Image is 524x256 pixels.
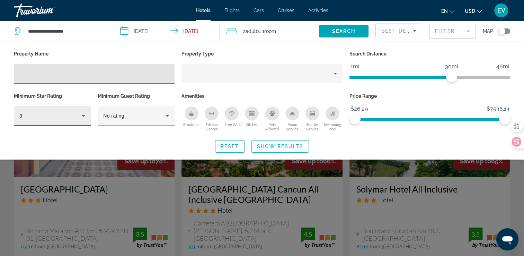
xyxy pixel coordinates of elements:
button: Pets Allowed [262,106,282,131]
button: Shuttle Service [302,106,322,131]
span: Best Deals [381,28,417,34]
ngx-slider: ngx-slider [349,76,510,77]
span: Free Wifi [224,122,239,127]
button: Swimming Pool [322,106,343,131]
button: Change currency [465,6,482,16]
a: Cruises [278,8,294,13]
span: Show Results [257,144,303,149]
ngx-slider: ngx-slider [349,118,510,120]
span: en [441,8,448,14]
button: Toggle map [493,28,510,34]
span: EV [497,7,505,14]
span: Breakfast [183,122,200,127]
button: Check-in date: Nov 5, 2025 Check-out date: Nov 12, 2025 [113,21,220,42]
p: Amenities [181,91,342,101]
a: Activities [308,8,328,13]
p: Minimum Star Rating [14,91,91,101]
span: , 1 [260,26,276,36]
span: 3 [19,113,22,119]
span: No rating [103,113,124,119]
span: 46mi [495,61,510,72]
span: Pets Allowed [262,122,282,131]
a: Hotels [196,8,211,13]
button: Free Wifi [222,106,242,131]
button: Show Results [251,140,309,153]
button: Breakfast [181,106,202,131]
span: 2 [243,26,260,36]
span: USD [465,8,475,14]
span: 30mi [444,61,459,72]
button: Filter [429,24,476,39]
span: Adults [246,28,260,34]
span: Search [332,28,355,34]
span: Reset [221,144,239,149]
button: Search [319,25,368,37]
a: Travorium [14,1,83,19]
p: Price Range [349,91,510,101]
button: Kitchen [242,106,262,131]
iframe: Az üzenetküldési ablak megnyitására szolgáló gomb [496,228,518,250]
p: Minimum Guest Rating [98,91,175,101]
span: ngx-slider [446,71,457,82]
span: $26.29 [349,104,369,114]
span: 1mi [349,61,361,72]
button: Room Service [282,106,302,131]
span: ngx-slider-max [499,113,510,125]
span: Map [483,26,493,36]
button: Reset [215,140,245,153]
button: Change language [441,6,454,16]
span: ngx-slider [349,113,361,125]
p: Property Name [14,49,175,59]
mat-select: Property type [187,69,337,78]
span: Room [264,28,276,34]
button: User Menu [492,3,510,18]
span: Room Service [282,122,302,131]
span: Shuttle Service [302,122,322,131]
span: $7546.14 [486,104,510,114]
a: Flights [224,8,240,13]
button: Travelers: 2 adults, 0 children [220,21,319,42]
button: Fitness Center [202,106,222,131]
div: Hotel Filters [10,49,514,133]
p: Search Distance [349,49,510,59]
p: Property Type [181,49,342,59]
a: Cars [254,8,264,13]
span: Fitness Center [202,122,222,131]
span: Kitchen [246,122,258,127]
mat-select: Sort by [381,27,416,35]
span: Swimming Pool [322,122,343,131]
